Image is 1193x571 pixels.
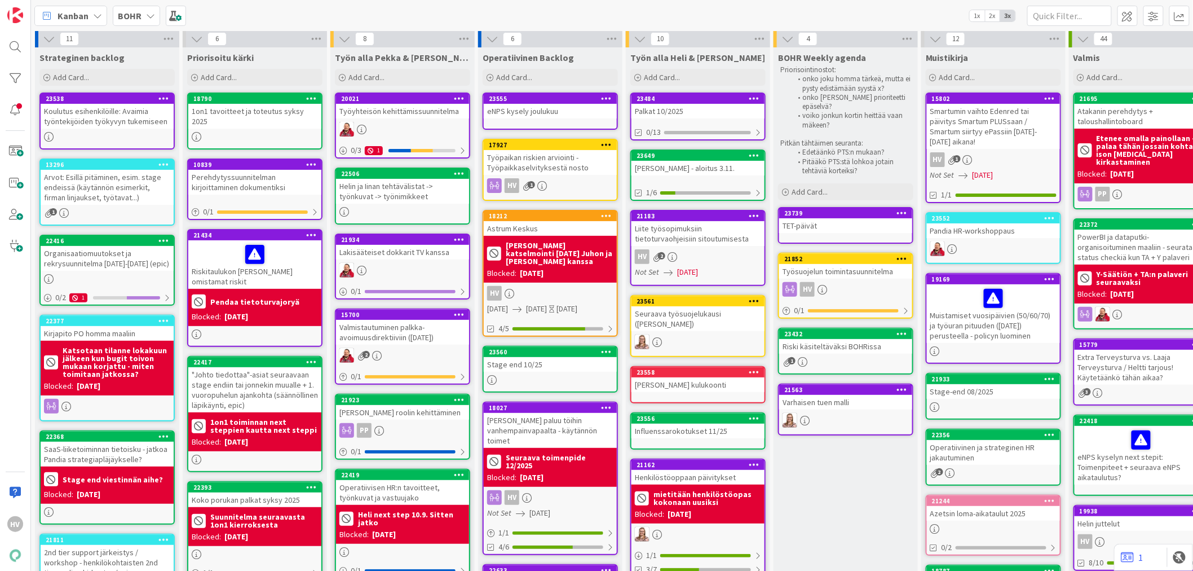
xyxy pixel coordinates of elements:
[487,286,502,301] div: HV
[946,32,965,46] span: 12
[1095,187,1110,201] div: PP
[651,32,670,46] span: 10
[783,413,797,428] img: IH
[188,170,321,195] div: Perehdytyssuunnitelman kirjoittaminen dokumentiksi
[1121,551,1143,564] a: 1
[41,246,174,271] div: Organisaatiomuutokset ja rekrysuunnitelma [DATE]-[DATE] (epic)
[41,291,174,305] div: 0/21
[631,221,765,246] div: Liite työsopimuksiin tietoturvaohjeisiin sitoutumisesta
[336,122,469,137] div: JS
[224,436,248,448] div: [DATE]
[336,263,469,278] div: JS
[496,72,532,82] span: Add Card...
[351,371,361,383] span: 0 / 1
[41,94,174,129] div: 23538Koulutus esihenkilöille: Avaimia työntekijöiden työkyvyn tukemiseen
[484,221,617,236] div: Astrum Keskus
[953,155,961,162] span: 1
[927,374,1060,384] div: 21933
[336,235,469,260] div: 21934Lakisääteiset dokkarit TV kanssa
[355,32,374,46] span: 8
[932,431,1060,439] div: 22356
[631,211,765,221] div: 21183
[484,150,617,175] div: Työpaikan riskien arviointi - Työpaikkaselvityksestä nosto
[932,214,1060,222] div: 23552
[188,367,321,412] div: "Johto tiedottaa"-asiat seuraavaan stage endiin tai jonnekin muualle + 1. vuoropuhelun ajankohta ...
[336,320,469,345] div: Valmistautuminen palkka-avoimuusdirektiiviin ([DATE])
[484,211,617,221] div: 18212
[489,212,617,220] div: 18212
[192,311,221,323] div: Blocked:
[193,231,321,239] div: 21434
[41,432,174,442] div: 22368
[336,94,469,104] div: 20021
[631,306,765,331] div: Seuraava työsuojelukausi ([PERSON_NAME])
[528,181,535,188] span: 1
[484,526,617,540] div: 1/1
[503,32,522,46] span: 6
[631,94,765,118] div: 23484Palkat 10/2025
[779,339,912,354] div: Riski käsiteltäväksi BOHRissa
[930,241,945,256] img: JS
[41,170,174,205] div: Arvot: Esillä pitäminen, esim. stage endeissä (käytännön esimerkit, firman linjaukset, työtavat...)
[631,367,765,392] div: 23558[PERSON_NAME] kulukoonti
[336,470,469,480] div: 22419
[637,415,765,423] div: 23556
[336,423,469,438] div: PP
[192,436,221,448] div: Blocked:
[798,32,818,46] span: 4
[631,377,765,392] div: [PERSON_NAME] kulukoonti
[487,303,508,315] span: [DATE]
[351,285,361,297] span: 0 / 1
[335,52,470,63] span: Työn alla Pekka & Juhani
[484,140,617,175] div: 17927Työpaikan riskien arviointi - Työpaikkaselvityksestä nosto
[631,424,765,438] div: Influenssarokotukset 11/25
[930,152,945,167] div: HV
[800,282,815,297] div: HV
[118,10,142,21] b: BOHR
[779,329,912,354] div: 23432Riski käsiteltäväksi BOHRissa
[484,140,617,150] div: 17927
[484,178,617,193] div: HV
[193,358,321,366] div: 22417
[484,347,617,357] div: 23560
[484,104,617,118] div: eNPS kysely joulukuu
[631,296,765,331] div: 23561Seuraava työsuojelukausi ([PERSON_NAME])
[635,267,659,277] i: Not Set
[63,346,170,378] b: Katsotaan tilanne lokakuun jälkeen kun bugit toivon mukaan korjattu - miten toimitaan jatkossa?
[631,548,765,563] div: 1/1
[779,254,912,279] div: 21852Työsuojelun toimintasuunnitelma
[336,235,469,245] div: 21934
[637,152,765,160] div: 23649
[41,160,174,205] div: 13296Arvot: Esillä pitäminen, esim. stage endeissä (käytännön esimerkit, firman linjaukset, työta...
[336,310,469,320] div: 15700
[631,211,765,246] div: 21183Liite työsopimuksiin tietoturvaohjeisiin sitoutumisesta
[339,348,354,363] img: JS
[779,218,912,233] div: TET-päivät
[41,316,174,341] div: 22377Kirjapito PO homma maaliin
[339,263,354,278] img: JS
[336,405,469,420] div: [PERSON_NAME] roolin kehittäminen
[336,370,469,384] div: 0/1
[779,395,912,410] div: Varhaisen tuen malli
[630,52,765,63] span: Työn alla Heli & Iina
[784,209,912,217] div: 23739
[779,264,912,279] div: Työsuojelun toimintasuunnitelma
[658,252,665,260] span: 2
[41,432,174,467] div: 22368SaaS-liiketoiminnan tietoisku - jatkoa Pandia strategiapläjäykselle?
[53,72,89,82] span: Add Card...
[1094,32,1113,46] span: 44
[46,95,174,103] div: 23538
[927,94,1060,104] div: 15802
[210,298,299,306] b: Pendaa tietoturvajoryä
[341,236,469,244] div: 21934
[348,72,385,82] span: Add Card...
[637,297,765,305] div: 23561
[985,10,1000,21] span: 2x
[341,170,469,178] div: 22506
[932,275,1060,283] div: 19169
[336,143,469,157] div: 0/31
[341,311,469,319] div: 15700
[336,310,469,345] div: 15700Valmistautuminen palkka-avoimuusdirektiiviin ([DATE])
[336,179,469,204] div: Helin ja Iinan tehtävälistat -> työnkuvat -> työnimikkeet
[365,146,383,155] div: 1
